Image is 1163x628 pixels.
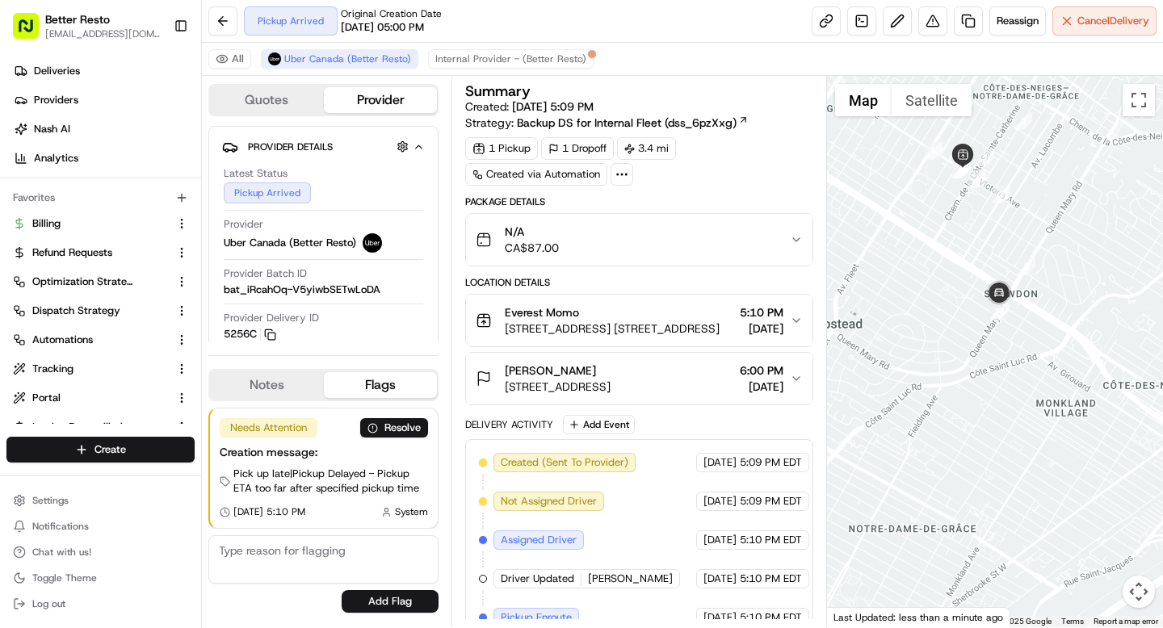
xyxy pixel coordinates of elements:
[363,233,382,253] img: uber-new-logo.jpeg
[13,274,169,289] a: Optimization Strategy
[501,610,572,625] span: Pickup Enroute
[275,159,294,178] button: Start new chat
[32,216,61,231] span: Billing
[34,64,80,78] span: Deliveries
[395,505,428,518] span: System
[505,379,611,395] span: [STREET_ADDRESS]
[32,251,45,264] img: 1736555255976-a54dd68f-1ca7-489b-9aae-adbdc363a1c4
[1123,84,1155,116] button: Toggle fullscreen view
[952,161,970,178] div: 6
[740,304,783,320] span: 5:10 PM
[6,489,195,512] button: Settings
[94,442,126,457] span: Create
[466,295,812,346] button: Everest Momo[STREET_ADDRESS] [STREET_ADDRESS]5:10 PM[DATE]
[13,216,169,231] a: Billing
[121,250,127,263] span: •
[10,354,130,383] a: 📗Knowledge Base
[34,154,63,183] img: 1738778727109-b901c2ba-d612-49f7-a14d-d897ce62d23f
[501,571,574,586] span: Driver Updated
[588,571,673,586] span: [PERSON_NAME]
[617,137,676,160] div: 3.4 mi
[541,137,614,160] div: 1 Dropoff
[835,84,892,116] button: Show street map
[505,224,559,240] span: N/A
[740,362,783,379] span: 6:00 PM
[6,145,201,171] a: Analytics
[831,606,884,627] a: Open this area in Google Maps (opens a new window)
[6,515,195,538] button: Notifications
[34,151,78,165] span: Analytics
[740,533,802,547] span: 5:10 PM EDT
[505,304,579,320] span: Everest Momo
[284,52,411,65] span: Uber Canada (Better Resto)
[73,170,222,183] div: We're available if you need us!
[208,49,251,69] button: All
[517,115,749,131] a: Backup DS for Internal Fleet (dss_6pzXxg)
[997,14,1039,28] span: Reassign
[224,217,263,232] span: Provider
[505,240,559,256] span: CA$87.00
[50,250,118,263] span: Regen Pajulas
[130,354,266,383] a: 💻API Documentation
[6,58,201,84] a: Deliveries
[16,154,45,183] img: 1736555255976-a54dd68f-1ca7-489b-9aae-adbdc363a1c4
[233,467,428,496] span: Pick up late | Pickup Delayed - Pickup ETA too far after specified pickup time
[6,437,195,463] button: Create
[831,606,884,627] img: Google
[32,420,134,434] span: Invoice Reconciliation
[250,207,294,226] button: See all
[32,274,134,289] span: Optimization Strategy
[6,211,195,237] button: Billing
[220,444,428,460] div: Creation message:
[465,418,553,431] div: Delivery Activity
[703,455,737,470] span: [DATE]
[501,494,597,509] span: Not Assigned Driver
[32,494,69,507] span: Settings
[32,333,93,347] span: Automations
[13,391,169,405] a: Portal
[210,87,324,113] button: Quotes
[6,356,195,382] button: Tracking
[6,269,195,295] button: Optimization Strategy
[6,240,195,266] button: Refund Requests
[210,372,324,398] button: Notes
[505,362,596,379] span: [PERSON_NAME]
[32,391,61,405] span: Portal
[324,87,438,113] button: Provider
[130,250,163,263] span: [DATE]
[563,415,635,434] button: Add Event
[991,301,1009,319] div: 9
[261,49,418,69] button: Uber Canada (Better Resto)
[6,6,167,45] button: Better Resto[EMAIL_ADDRESS][DOMAIN_NAME]
[6,414,195,440] button: Invoice Reconciliation
[6,385,195,411] button: Portal
[360,418,428,438] button: Resolve
[6,87,201,113] a: Providers
[6,592,195,615] button: Log out
[136,362,149,375] div: 💻
[268,52,281,65] img: uber-new-logo.jpeg
[740,379,783,395] span: [DATE]
[32,362,73,376] span: Tracking
[45,11,110,27] button: Better Resto
[16,235,42,261] img: Regen Pajulas
[6,567,195,589] button: Toggle Theme
[466,214,812,266] button: N/ACA$87.00
[341,20,424,35] span: [DATE] 05:00 PM
[32,245,112,260] span: Refund Requests
[465,195,812,208] div: Package Details
[505,320,720,337] span: [STREET_ADDRESS] [STREET_ADDRESS]
[517,115,737,131] span: Backup DS for Internal Fleet (dss_6pzXxg)
[703,494,737,509] span: [DATE]
[1123,576,1155,608] button: Map camera controls
[501,455,628,470] span: Created (Sent To Provider)
[1061,617,1084,626] a: Terms
[740,494,802,509] span: 5:09 PM EDT
[220,418,317,438] div: Needs Attention
[465,98,594,115] span: Created:
[53,294,59,307] span: •
[32,571,97,584] span: Toggle Theme
[233,505,305,518] span: [DATE] 5:10 PM
[34,122,70,136] span: Nash AI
